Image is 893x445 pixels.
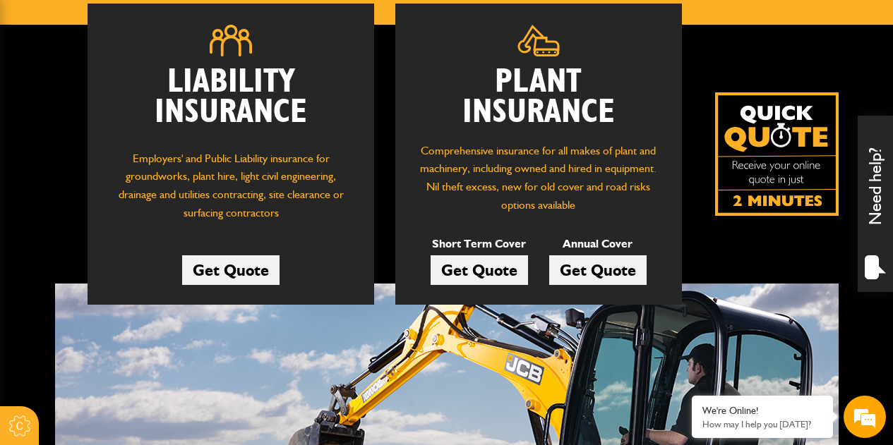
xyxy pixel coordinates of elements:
[182,255,280,285] a: Get Quote
[715,92,839,216] a: Get your insurance quote isn just 2-minutes
[416,67,661,128] h2: Plant Insurance
[109,150,353,229] p: Employers' and Public Liability insurance for groundworks, plant hire, light civil engineering, d...
[109,67,353,135] h2: Liability Insurance
[549,255,647,285] a: Get Quote
[431,255,528,285] a: Get Quote
[858,116,893,292] div: Need help?
[416,142,661,214] p: Comprehensive insurance for all makes of plant and machinery, including owned and hired in equipm...
[702,419,822,429] p: How may I help you today?
[549,235,647,253] p: Annual Cover
[715,92,839,216] img: Quick Quote
[702,405,822,417] div: We're Online!
[431,235,528,253] p: Short Term Cover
